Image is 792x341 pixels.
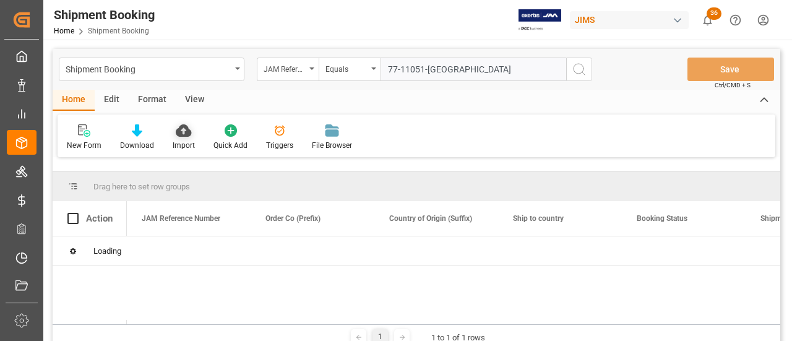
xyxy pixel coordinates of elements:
[93,246,121,256] span: Loading
[173,140,195,151] div: Import
[389,214,472,223] span: Country of Origin (Suffix)
[319,58,381,81] button: open menu
[120,140,154,151] div: Download
[715,80,751,90] span: Ctrl/CMD + S
[265,214,321,223] span: Order Co (Prefix)
[53,90,95,111] div: Home
[142,214,220,223] span: JAM Reference Number
[687,58,774,81] button: Save
[312,140,352,151] div: File Browser
[570,8,694,32] button: JIMS
[86,213,113,224] div: Action
[637,214,687,223] span: Booking Status
[707,7,721,20] span: 36
[694,6,721,34] button: show 36 new notifications
[264,61,306,75] div: JAM Reference Number
[266,140,293,151] div: Triggers
[257,58,319,81] button: open menu
[570,11,689,29] div: JIMS
[566,58,592,81] button: search button
[66,61,231,76] div: Shipment Booking
[95,90,129,111] div: Edit
[381,58,566,81] input: Type to search
[213,140,247,151] div: Quick Add
[721,6,749,34] button: Help Center
[59,58,244,81] button: open menu
[54,27,74,35] a: Home
[93,182,190,191] span: Drag here to set row groups
[519,9,561,31] img: Exertis%20JAM%20-%20Email%20Logo.jpg_1722504956.jpg
[513,214,564,223] span: Ship to country
[67,140,101,151] div: New Form
[325,61,368,75] div: Equals
[54,6,155,24] div: Shipment Booking
[176,90,213,111] div: View
[129,90,176,111] div: Format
